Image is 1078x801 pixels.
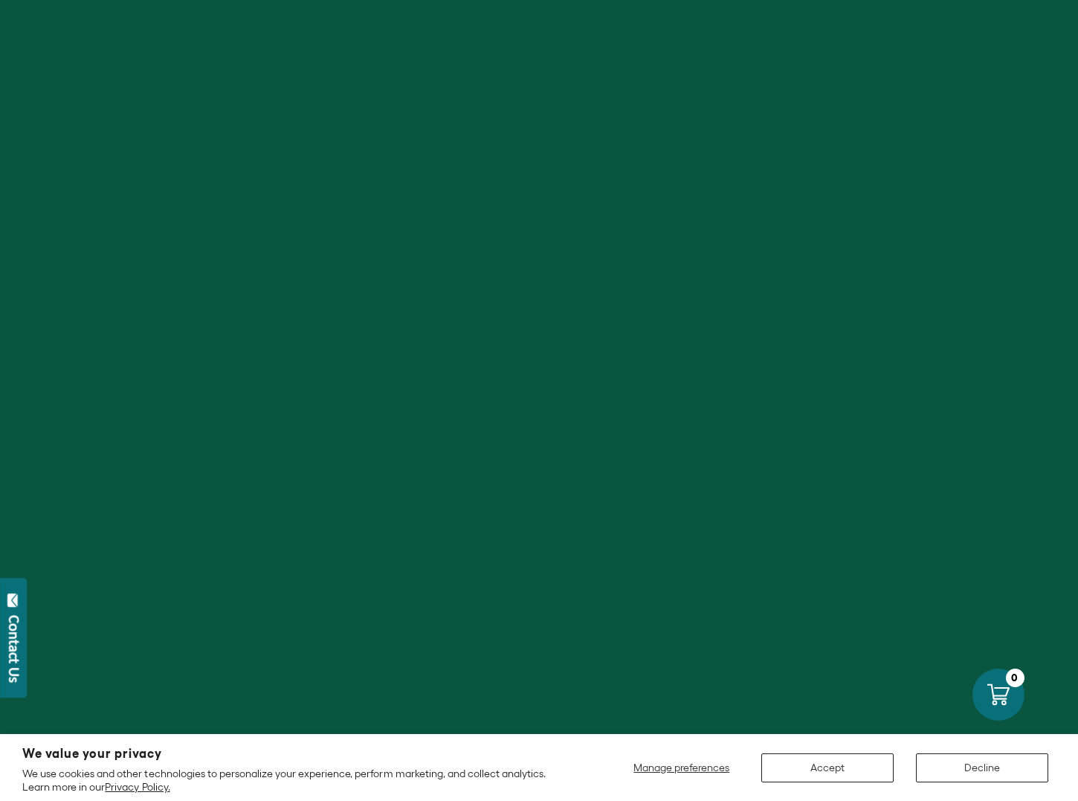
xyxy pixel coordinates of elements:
div: Contact Us [7,615,22,683]
a: Privacy Policy. [105,781,170,793]
button: Decline [916,753,1048,782]
button: Manage preferences [624,753,739,782]
button: Accept [761,753,894,782]
h2: We value your privacy [22,747,573,760]
p: We use cookies and other technologies to personalize your experience, perform marketing, and coll... [22,767,573,794]
span: Manage preferences [633,762,729,773]
div: 0 [1006,669,1024,687]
